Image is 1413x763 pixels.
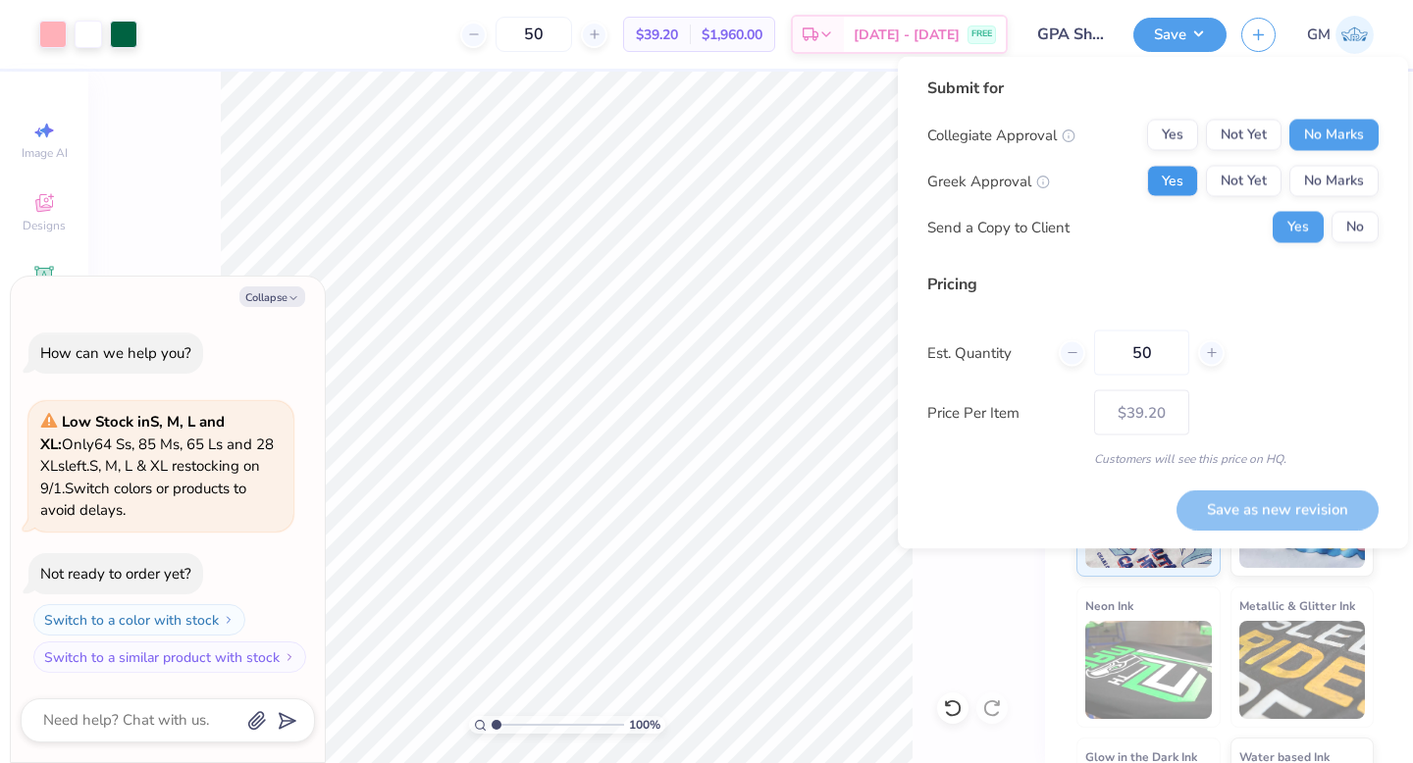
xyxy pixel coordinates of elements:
[927,450,1379,468] div: Customers will see this price on HQ.
[40,343,191,363] div: How can we help you?
[629,716,660,734] span: 100 %
[702,25,762,45] span: $1,960.00
[1147,120,1198,151] button: Yes
[496,17,572,52] input: – –
[927,401,1079,424] label: Price Per Item
[22,145,68,161] span: Image AI
[223,614,235,626] img: Switch to a color with stock
[927,341,1044,364] label: Est. Quantity
[1022,15,1119,54] input: Untitled Design
[1239,621,1366,719] img: Metallic & Glitter Ink
[284,651,295,663] img: Switch to a similar product with stock
[40,564,191,584] div: Not ready to order yet?
[1147,166,1198,197] button: Yes
[1085,621,1212,719] img: Neon Ink
[1206,166,1282,197] button: Not Yet
[1206,120,1282,151] button: Not Yet
[23,218,66,233] span: Designs
[927,170,1050,192] div: Greek Approval
[1307,24,1331,46] span: GM
[40,412,225,454] strong: Low Stock in S, M, L and XL :
[854,25,960,45] span: [DATE] - [DATE]
[1307,16,1374,54] a: GM
[1332,212,1379,243] button: No
[636,25,678,45] span: $39.20
[40,412,274,520] span: Only 64 Ss, 85 Ms, 65 Ls and 28 XLs left. S, M, L & XL restocking on 9/1. Switch colors or produc...
[1289,166,1379,197] button: No Marks
[927,273,1379,296] div: Pricing
[927,216,1070,238] div: Send a Copy to Client
[927,76,1379,100] div: Submit for
[1273,212,1324,243] button: Yes
[971,27,992,41] span: FREE
[1335,16,1374,54] img: Grace Miles
[1289,120,1379,151] button: No Marks
[1094,331,1189,376] input: – –
[927,124,1075,146] div: Collegiate Approval
[1085,595,1133,616] span: Neon Ink
[33,604,245,636] button: Switch to a color with stock
[239,286,305,307] button: Collapse
[1133,18,1227,52] button: Save
[1239,595,1355,616] span: Metallic & Glitter Ink
[33,641,306,673] button: Switch to a similar product with stock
